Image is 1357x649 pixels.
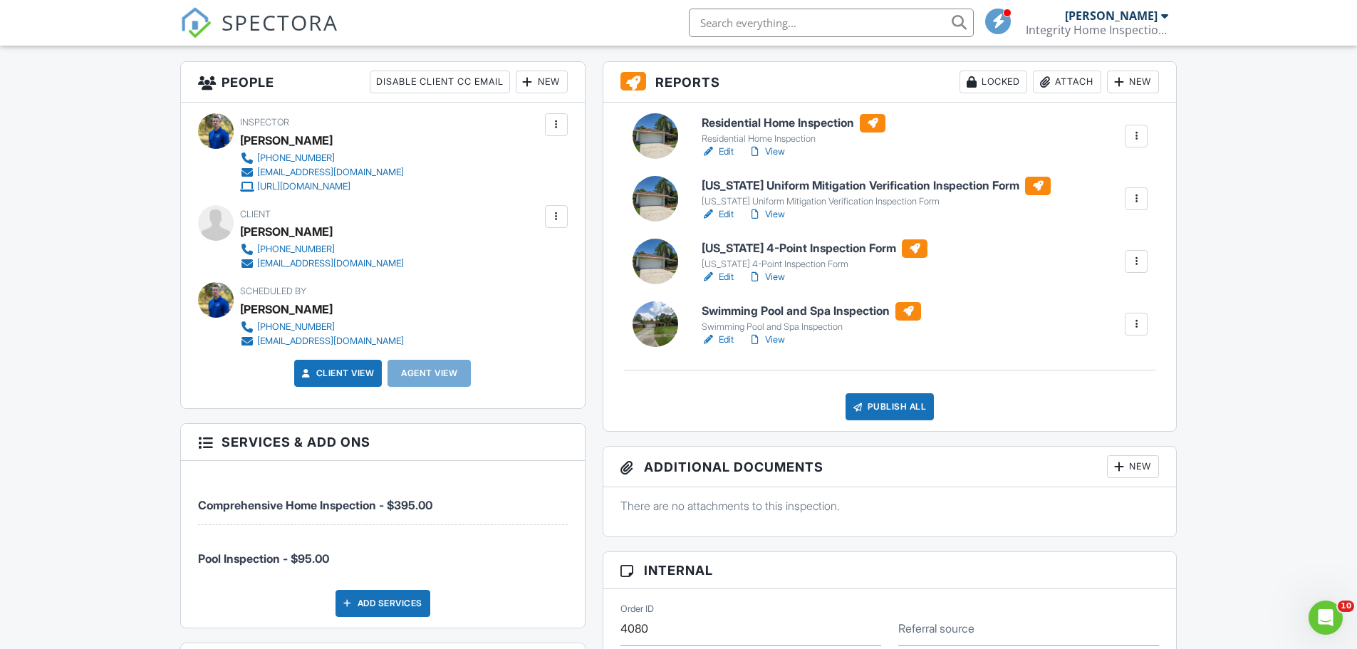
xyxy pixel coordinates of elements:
[240,180,404,194] a: [URL][DOMAIN_NAME]
[240,209,271,219] span: Client
[240,221,333,242] div: [PERSON_NAME]
[516,71,568,93] div: New
[240,298,333,320] div: [PERSON_NAME]
[960,71,1027,93] div: Locked
[181,62,585,103] h3: People
[1026,23,1168,37] div: Integrity Home Inspections of Florida, LLC
[1033,71,1101,93] div: Attach
[198,551,329,566] span: Pool Inspection - $95.00
[748,270,785,284] a: View
[702,321,921,333] div: Swimming Pool and Spa Inspection
[180,19,338,49] a: SPECTORA
[240,286,306,296] span: Scheduled By
[702,114,885,133] h6: Residential Home Inspection
[257,152,335,164] div: [PHONE_NUMBER]
[603,552,1177,589] h3: Internal
[702,239,927,271] a: [US_STATE] 4-Point Inspection Form [US_STATE] 4-Point Inspection Form
[1065,9,1158,23] div: [PERSON_NAME]
[702,302,921,333] a: Swimming Pool and Spa Inspection Swimming Pool and Spa Inspection
[748,333,785,347] a: View
[257,336,404,347] div: [EMAIL_ADDRESS][DOMAIN_NAME]
[702,333,734,347] a: Edit
[257,167,404,178] div: [EMAIL_ADDRESS][DOMAIN_NAME]
[240,320,404,334] a: [PHONE_NUMBER]
[702,145,734,159] a: Edit
[603,62,1177,103] h3: Reports
[370,71,510,93] div: Disable Client CC Email
[1107,71,1159,93] div: New
[180,7,212,38] img: The Best Home Inspection Software - Spectora
[1107,455,1159,478] div: New
[702,239,927,258] h6: [US_STATE] 4-Point Inspection Form
[689,9,974,37] input: Search everything...
[240,334,404,348] a: [EMAIL_ADDRESS][DOMAIN_NAME]
[299,366,375,380] a: Client View
[702,259,927,270] div: [US_STATE] 4-Point Inspection Form
[257,321,335,333] div: [PHONE_NUMBER]
[240,130,333,151] div: [PERSON_NAME]
[702,177,1051,195] h6: [US_STATE] Uniform Mitigation Verification Inspection Form
[240,165,404,180] a: [EMAIL_ADDRESS][DOMAIN_NAME]
[702,133,885,145] div: Residential Home Inspection
[222,7,338,37] span: SPECTORA
[702,302,921,321] h6: Swimming Pool and Spa Inspection
[1309,601,1343,635] iframe: Intercom live chat
[702,207,734,222] a: Edit
[240,151,404,165] a: [PHONE_NUMBER]
[240,242,404,256] a: [PHONE_NUMBER]
[257,181,350,192] div: [URL][DOMAIN_NAME]
[198,525,568,578] li: Service: Pool Inspection
[748,207,785,222] a: View
[257,244,335,255] div: [PHONE_NUMBER]
[702,196,1051,207] div: [US_STATE] Uniform Mitigation Verification Inspection Form
[846,393,935,420] div: Publish All
[240,117,289,128] span: Inspector
[702,270,734,284] a: Edit
[898,621,974,636] label: Referral source
[620,498,1160,514] p: There are no attachments to this inspection.
[603,447,1177,487] h3: Additional Documents
[240,256,404,271] a: [EMAIL_ADDRESS][DOMAIN_NAME]
[198,472,568,525] li: Service: Comprehensive Home Inspection
[198,498,432,512] span: Comprehensive Home Inspection - $395.00
[181,424,585,461] h3: Services & Add ons
[748,145,785,159] a: View
[702,177,1051,208] a: [US_STATE] Uniform Mitigation Verification Inspection Form [US_STATE] Uniform Mitigation Verifica...
[702,114,885,145] a: Residential Home Inspection Residential Home Inspection
[336,590,430,617] div: Add Services
[257,258,404,269] div: [EMAIL_ADDRESS][DOMAIN_NAME]
[1338,601,1354,612] span: 10
[620,603,654,616] label: Order ID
